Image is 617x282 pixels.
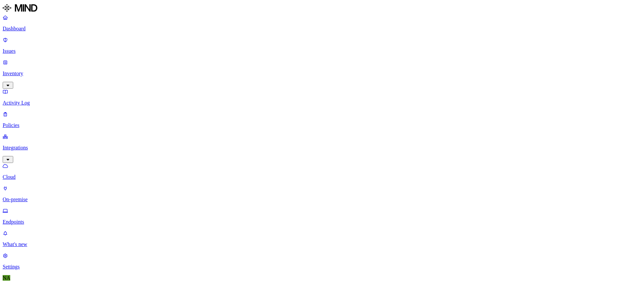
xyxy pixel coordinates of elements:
[3,26,614,32] p: Dashboard
[3,185,614,203] a: On-premise
[3,264,614,270] p: Settings
[3,37,614,54] a: Issues
[3,100,614,106] p: Activity Log
[3,241,614,247] p: What's new
[3,208,614,225] a: Endpoints
[3,122,614,128] p: Policies
[3,253,614,270] a: Settings
[3,174,614,180] p: Cloud
[3,3,37,13] img: MIND
[3,3,614,15] a: MIND
[3,230,614,247] a: What's new
[3,89,614,106] a: Activity Log
[3,134,614,162] a: Integrations
[3,15,614,32] a: Dashboard
[3,275,10,281] span: NA
[3,111,614,128] a: Policies
[3,197,614,203] p: On-premise
[3,163,614,180] a: Cloud
[3,145,614,151] p: Integrations
[3,219,614,225] p: Endpoints
[3,48,614,54] p: Issues
[3,59,614,88] a: Inventory
[3,71,614,77] p: Inventory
